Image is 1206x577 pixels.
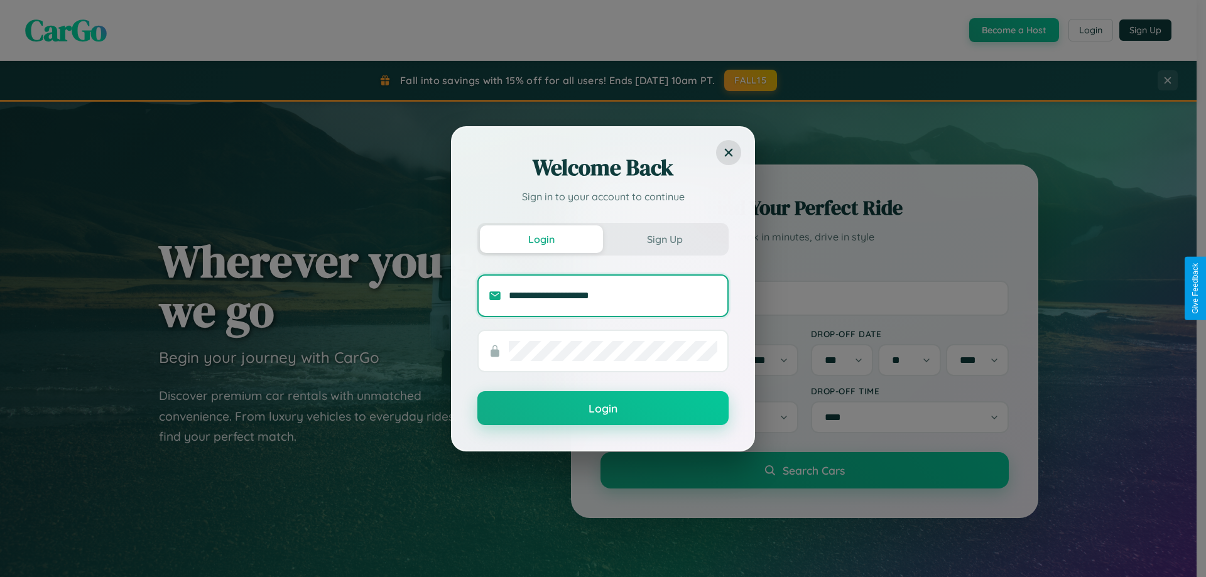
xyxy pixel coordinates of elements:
[480,225,603,253] button: Login
[477,391,729,425] button: Login
[1191,263,1200,314] div: Give Feedback
[603,225,726,253] button: Sign Up
[477,153,729,183] h2: Welcome Back
[477,189,729,204] p: Sign in to your account to continue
